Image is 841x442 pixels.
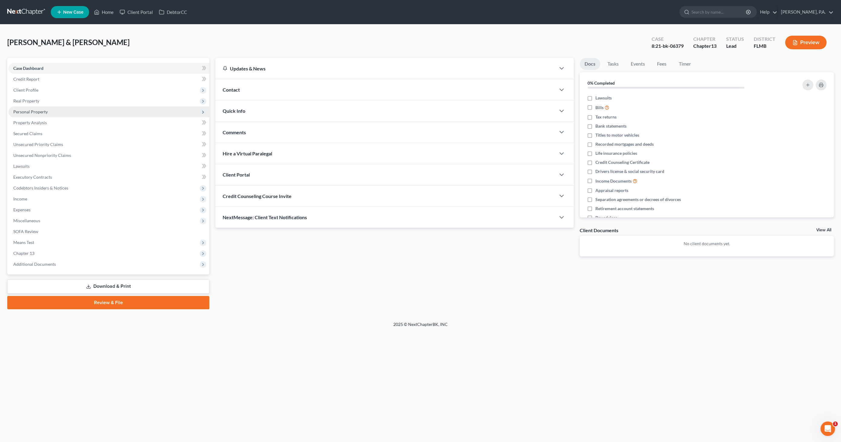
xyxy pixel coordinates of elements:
span: Credit Counseling Certificate [595,159,649,165]
span: Credit Report [13,76,39,82]
div: FLMB [754,43,775,50]
span: Property Analysis [13,120,47,125]
span: Contact [223,87,240,93]
a: Docs [580,58,600,70]
span: Means Test [13,240,34,245]
span: Bills [595,105,604,111]
span: Tax returns [595,114,617,120]
span: Lawsuits [13,164,30,169]
a: Help [757,7,777,18]
div: 8:21-bk-06379 [652,43,684,50]
input: Search by name... [691,6,747,18]
a: Executory Contracts [8,172,209,183]
span: Lawsuits [595,95,612,101]
a: Download & Print [7,279,209,294]
span: Appraisal reports [595,187,628,193]
a: Credit Report [8,74,209,85]
div: 2025 © NextChapterBK, INC [248,321,593,332]
a: Timer [674,58,696,70]
a: Lawsuits [8,161,209,172]
a: Unsecured Nonpriority Claims [8,150,209,161]
a: [PERSON_NAME], P.A. [778,7,833,18]
span: Drivers license & social security card [595,168,664,174]
a: Unsecured Priority Claims [8,139,209,150]
a: Fees [652,58,672,70]
a: Events [626,58,650,70]
span: Income [13,196,27,201]
span: Separation agreements or decrees of divorces [595,197,681,203]
span: 1 [833,421,838,426]
a: Property Analysis [8,117,209,128]
a: Review & File [7,296,209,309]
span: Comments [223,129,246,135]
span: Personal Property [13,109,48,114]
span: Real Property [13,98,39,103]
span: Titles to motor vehicles [595,132,639,138]
span: Hire a Virtual Paralegal [223,151,272,156]
span: Unsecured Priority Claims [13,142,63,147]
a: SOFA Review [8,226,209,237]
a: Home [91,7,117,18]
span: SOFA Review [13,229,38,234]
span: Credit Counseling Course Invite [223,193,292,199]
span: Recorded mortgages and deeds [595,141,654,147]
div: Lead [726,43,744,50]
div: Client Documents [580,227,618,233]
div: Status [726,36,744,43]
a: View All [816,228,831,232]
span: Life insurance policies [595,150,637,156]
a: DebtorCC [156,7,190,18]
span: Quick Info [223,108,245,114]
a: Case Dashboard [8,63,209,74]
div: Chapter [693,43,717,50]
span: Executory Contracts [13,174,52,180]
button: Preview [785,36,826,49]
span: NextMessage: Client Text Notifications [223,214,307,220]
span: Client Profile [13,87,38,93]
span: Case Dashboard [13,66,43,71]
span: Secured Claims [13,131,42,136]
span: Chapter 13 [13,251,34,256]
a: Tasks [603,58,623,70]
span: Bank statements [595,123,627,129]
a: Secured Claims [8,128,209,139]
span: Codebtors Insiders & Notices [13,185,68,190]
p: No client documents yet. [585,241,829,247]
span: Additional Documents [13,262,56,267]
span: [PERSON_NAME] & [PERSON_NAME] [7,38,130,47]
div: Updates & News [223,65,548,72]
div: District [754,36,775,43]
div: Chapter [693,36,717,43]
span: Miscellaneous [13,218,40,223]
div: Case [652,36,684,43]
span: New Case [63,10,83,15]
span: Income Documents [595,178,632,184]
a: Client Portal [117,7,156,18]
span: Pay advices [595,215,617,221]
span: 13 [711,43,717,49]
span: Retirement account statements [595,206,654,212]
span: Expenses [13,207,31,212]
iframe: Intercom live chat [820,421,835,436]
span: Unsecured Nonpriority Claims [13,153,71,158]
span: Client Portal [223,172,250,177]
strong: 0% Completed [588,80,615,86]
